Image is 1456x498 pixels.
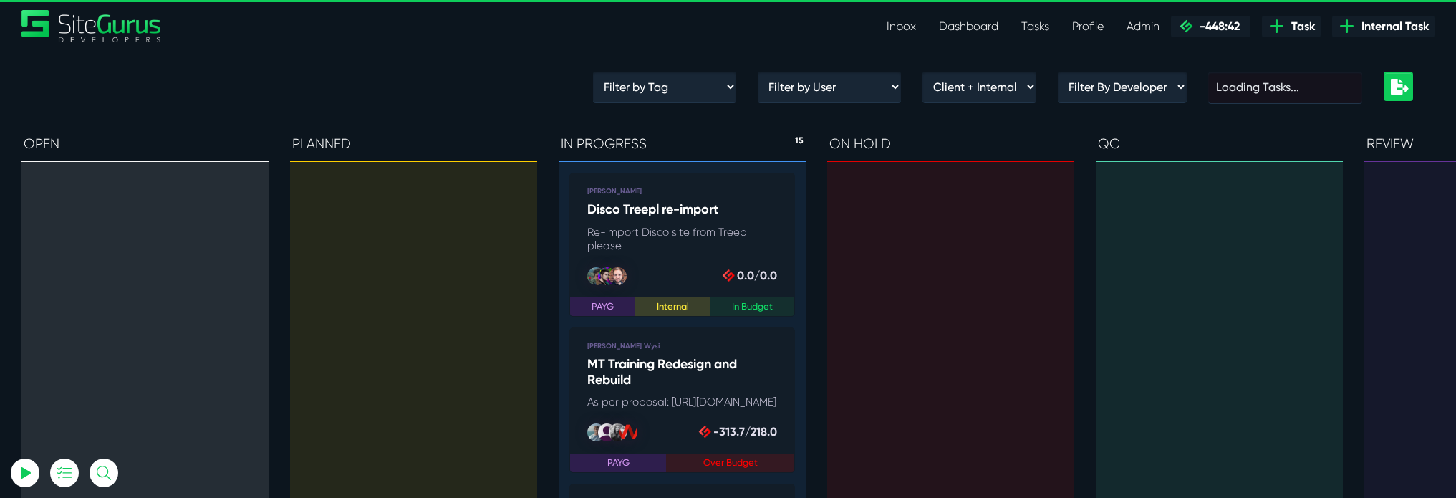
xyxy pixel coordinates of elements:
div: PLANNED [290,128,537,163]
span: -313.7/218.0 [700,423,777,441]
a: Admin [1115,12,1171,41]
span: 15 [795,135,804,145]
a: Tasks [1010,12,1061,41]
h5: MT Training Redesign and Rebuild [587,357,777,388]
a: -448:42 [1171,16,1250,37]
span: Over Budget [666,454,794,472]
p: Re-import Disco site from Treepl please [587,226,777,253]
div: OPEN [21,128,269,163]
b: [PERSON_NAME] [587,187,642,196]
a: [PERSON_NAME] Disco Treepl re-import Re-import Disco site from Treepl please PAYGInternalIn Budge... [569,173,795,317]
a: SiteGurus [21,10,162,42]
span: PAYG [570,297,635,316]
div: QC [1096,128,1343,163]
span: In Budget [710,297,794,316]
span: 0.0/0.0 [724,267,777,285]
span: Task [1286,18,1315,35]
span: PAYG [570,454,666,472]
span: Internal [635,297,710,316]
span: Internal Task [1356,18,1429,35]
span: -448:42 [1194,19,1240,33]
input: Loading Tasks... [1208,72,1362,103]
div: IN PROGRESS [559,128,806,163]
b: [PERSON_NAME] Wysi [587,342,660,350]
img: Sitegurus Logo [21,10,162,42]
a: Dashboard [927,12,1010,41]
a: Profile [1061,12,1115,41]
a: Inbox [875,12,927,41]
a: [PERSON_NAME] Wysi MT Training Redesign and Rebuild As per proposal: [URL][DOMAIN_NAME] PAYGOver ... [569,327,795,473]
div: ON HOLD [827,128,1074,163]
a: Internal Task [1332,16,1435,37]
h5: Disco Treepl re-import [587,202,777,218]
p: As per proposal: [URL][DOMAIN_NAME] [587,396,777,409]
a: Task [1262,16,1321,37]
